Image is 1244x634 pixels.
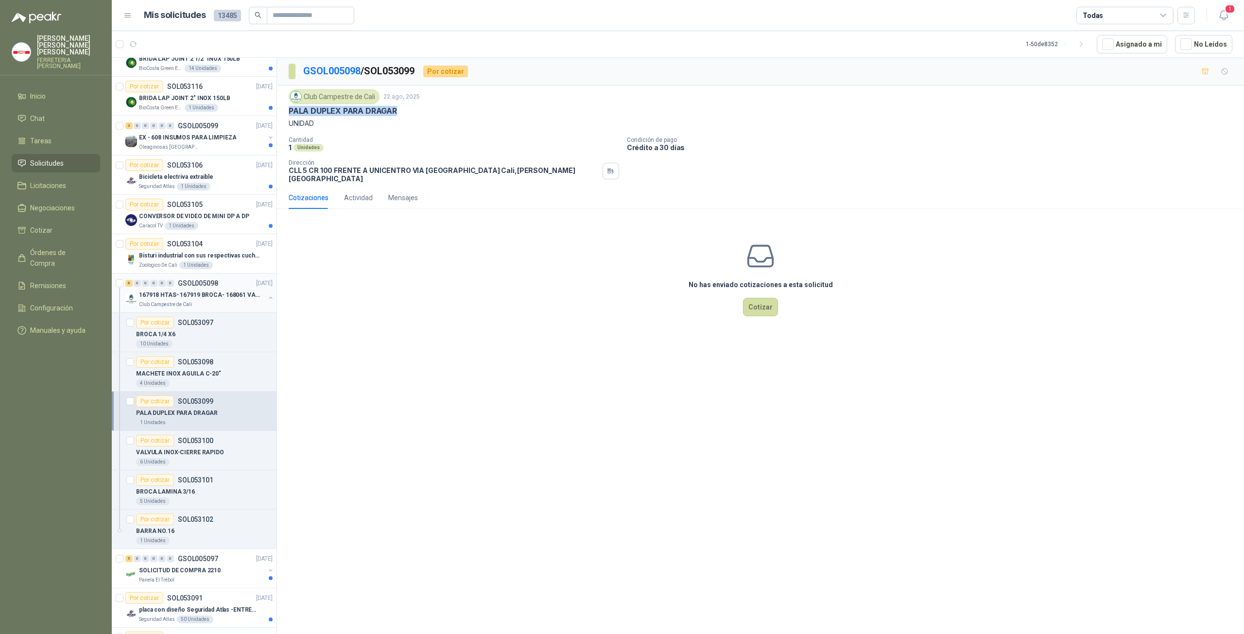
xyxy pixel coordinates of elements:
[142,555,149,562] div: 0
[139,143,200,151] p: Oleaginosas [GEOGRAPHIC_DATA][PERSON_NAME]
[37,57,100,69] p: FERRETERIA [PERSON_NAME]
[139,65,183,72] p: BioCosta Green Energy S.A.S
[12,132,100,150] a: Tareas
[289,118,1232,129] p: UNIDAD
[12,199,100,217] a: Negociaciones
[289,159,599,166] p: Dirección
[125,553,275,584] a: 5 0 0 0 0 0 GSOL005097[DATE] Company LogoSOLICITUD DE COMPRA 2210Panela El Trébol
[12,43,31,61] img: Company Logo
[125,159,163,171] div: Por cotizar
[185,104,218,112] div: 1 Unidades
[112,77,276,116] a: Por cotizarSOL053116[DATE] Company LogoBRIDA LAP JOINT 2" INOX 150LBBioCosta Green Energy S.A.S1 ...
[689,279,833,290] h3: No has enviado cotizaciones a esta solicitud
[30,280,66,291] span: Remisiones
[423,66,468,77] div: Por cotizar
[125,293,137,305] img: Company Logo
[125,122,133,129] div: 3
[134,280,141,287] div: 0
[30,247,91,269] span: Órdenes de Compra
[1083,10,1103,21] div: Todas
[167,83,203,90] p: SOL053116
[125,199,163,210] div: Por cotizar
[139,183,175,190] p: Seguridad Atlas
[136,458,170,466] div: 6 Unidades
[136,356,174,368] div: Por cotizar
[125,96,137,108] img: Company Logo
[291,91,301,102] img: Company Logo
[125,555,133,562] div: 5
[289,106,397,116] p: PALA DUPLEX PARA DRAGAR
[136,527,174,536] p: BARRA NO.16
[12,109,100,128] a: Chat
[125,277,275,308] a: 6 0 0 0 0 0 GSOL005098[DATE] Company Logo167918 HTAS- 167919 BROCA- 168061 VALVULAClub Campestre ...
[112,234,276,274] a: Por cotizarSOL053104[DATE] Company LogoBisturi industrial con sus respectivas cuchillas segun mue...
[627,143,1240,152] p: Crédito a 30 días
[12,154,100,172] a: Solicitudes
[12,87,100,105] a: Inicio
[214,10,241,21] span: 13485
[167,595,203,601] p: SOL053091
[139,576,174,584] p: Panela El Trébol
[125,175,137,187] img: Company Logo
[136,395,174,407] div: Por cotizar
[294,144,324,152] div: Unidades
[167,122,174,129] div: 0
[125,568,137,580] img: Company Logo
[125,214,137,226] img: Company Logo
[178,359,213,365] p: SOL053098
[125,254,137,265] img: Company Logo
[185,65,221,72] div: 14 Unidades
[177,183,210,190] div: 1 Unidades
[256,279,273,288] p: [DATE]
[136,379,170,387] div: 4 Unidades
[12,176,100,195] a: Licitaciones
[303,64,415,79] p: / SOL053099
[165,222,198,230] div: 1 Unidades
[125,608,137,619] img: Company Logo
[139,605,260,615] p: placa con diseño Seguridad Atlas -ENTREGA en [GEOGRAPHIC_DATA]
[139,54,240,64] p: BRIDA LAP JOINT 2 1/2" INOX 150LB
[136,419,170,427] div: 1 Unidades
[289,89,380,104] div: Club Campestre de Cali
[383,92,420,102] p: 22 ago, 2025
[289,137,619,143] p: Cantidad
[139,566,221,575] p: SOLICITUD DE COMPRA 2210
[388,192,418,203] div: Mensajes
[136,330,175,339] p: BROCA 1/4 X6
[256,200,273,209] p: [DATE]
[139,104,183,112] p: BioCosta Green Energy S.A.S
[289,192,328,203] div: Cotizaciones
[136,435,174,446] div: Por cotizar
[12,221,100,240] a: Cotizar
[344,192,373,203] div: Actividad
[178,555,218,562] p: GSOL005097
[139,212,249,221] p: CONVERSOR DE VIDEO DE MINI DP A DP
[177,616,213,623] div: 50 Unidades
[139,301,192,308] p: Club Campestre de Cali
[167,280,174,287] div: 0
[136,537,170,545] div: 1 Unidades
[256,240,273,249] p: [DATE]
[30,180,66,191] span: Licitaciones
[167,555,174,562] div: 0
[178,477,213,483] p: SOL053101
[30,203,75,213] span: Negociaciones
[125,136,137,147] img: Company Logo
[112,195,276,234] a: Por cotizarSOL053105[DATE] Company LogoCONVERSOR DE VIDEO DE MINI DP A DPCaracol TV1 Unidades
[30,225,52,236] span: Cotizar
[256,554,273,564] p: [DATE]
[289,166,599,183] p: CLL 5 CR 100 FRENTE A UNICENTRO VIA [GEOGRAPHIC_DATA] Cali , [PERSON_NAME][GEOGRAPHIC_DATA]
[256,594,273,603] p: [DATE]
[139,133,236,142] p: EX - 608 INSUMOS PARA LIMPIEZA
[158,122,166,129] div: 0
[178,319,213,326] p: SOL053097
[178,398,213,405] p: SOL053099
[150,122,157,129] div: 0
[144,8,206,22] h1: Mis solicitudes
[30,158,64,169] span: Solicitudes
[256,121,273,131] p: [DATE]
[136,369,221,378] p: MACHETE INOX AGUILA C-20"
[136,474,174,486] div: Por cotizar
[256,82,273,91] p: [DATE]
[12,243,100,273] a: Órdenes de Compra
